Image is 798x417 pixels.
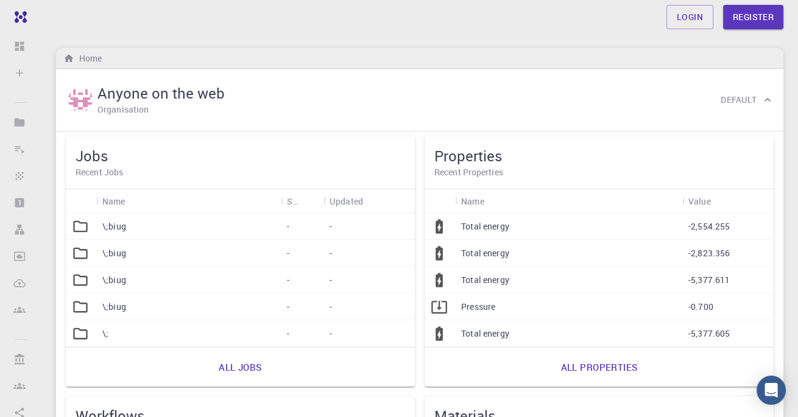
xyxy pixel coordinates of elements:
[434,146,764,166] h5: Properties
[330,247,332,259] p: -
[102,328,108,340] p: \;
[461,274,509,286] p: Total energy
[125,191,145,211] button: Sort
[461,220,509,233] p: Total energy
[688,189,711,213] div: Value
[688,301,713,313] p: -0.700
[330,301,332,313] p: -
[461,247,509,259] p: Total energy
[682,189,774,213] div: Value
[68,88,93,112] img: Anyone on the web
[363,191,383,211] button: Sort
[287,274,289,286] p: -
[688,328,730,340] p: -5,377.605
[330,328,332,340] p: -
[323,189,415,213] div: Updated
[434,166,764,179] h6: Recent Properties
[330,274,332,286] p: -
[711,191,730,211] button: Sort
[455,189,682,213] div: Name
[74,52,102,65] h6: Home
[96,189,281,213] div: Name
[721,93,757,107] h6: Default
[298,191,317,211] button: Sort
[76,166,405,179] h6: Recent Jobs
[287,328,289,340] p: -
[102,220,126,233] p: \;biug
[757,376,786,405] div: Open Intercom Messenger
[56,69,783,131] div: Anyone on the webAnyone on the webOrganisationDefault
[688,274,730,286] p: -5,377.611
[287,247,289,259] p: -
[102,189,125,213] div: Name
[688,247,730,259] p: -2,823.356
[61,52,104,65] nav: breadcrumb
[281,189,323,213] div: Status
[287,189,298,213] div: Status
[461,301,495,313] p: Pressure
[330,189,363,213] div: Updated
[97,83,225,103] h5: Anyone on the web
[97,103,149,116] h6: Organisation
[425,189,455,213] div: Icon
[330,220,332,233] p: -
[287,301,289,313] p: -
[723,5,783,29] a: Register
[287,220,289,233] p: -
[205,352,275,382] a: All jobs
[484,191,504,211] button: Sort
[548,352,651,382] a: All properties
[10,11,27,23] img: logo
[66,189,96,213] div: Icon
[102,301,126,313] p: \;biug
[666,5,713,29] a: Login
[461,328,509,340] p: Total energy
[461,189,484,213] div: Name
[688,220,730,233] p: -2,554.255
[76,146,405,166] h5: Jobs
[102,274,126,286] p: \;biug
[102,247,126,259] p: \;biug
